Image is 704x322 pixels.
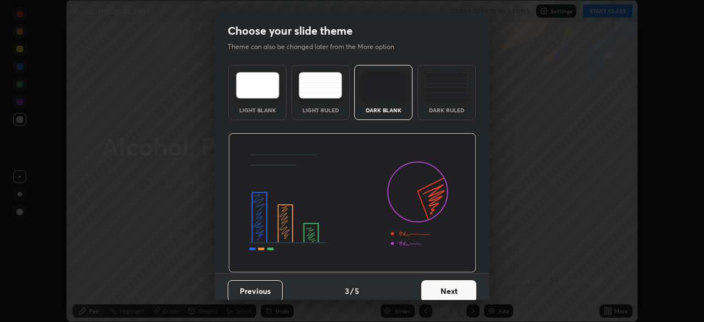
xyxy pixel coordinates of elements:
button: Previous [228,280,283,302]
p: Theme can also be changed later from the More option [228,42,406,52]
h4: 5 [355,285,359,297]
h2: Choose your slide theme [228,24,353,38]
div: Dark Blank [361,107,405,113]
div: Light Ruled [299,107,343,113]
h4: 3 [345,285,349,297]
h4: / [350,285,354,297]
div: Dark Ruled [425,107,469,113]
img: darkTheme.f0cc69e5.svg [362,72,405,99]
button: Next [421,280,476,302]
img: darkThemeBanner.d06ce4a2.svg [228,133,476,273]
img: lightTheme.e5ed3b09.svg [236,72,279,99]
img: lightRuledTheme.5fabf969.svg [299,72,342,99]
div: Light Blank [235,107,279,113]
img: darkRuledTheme.de295e13.svg [425,72,468,99]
